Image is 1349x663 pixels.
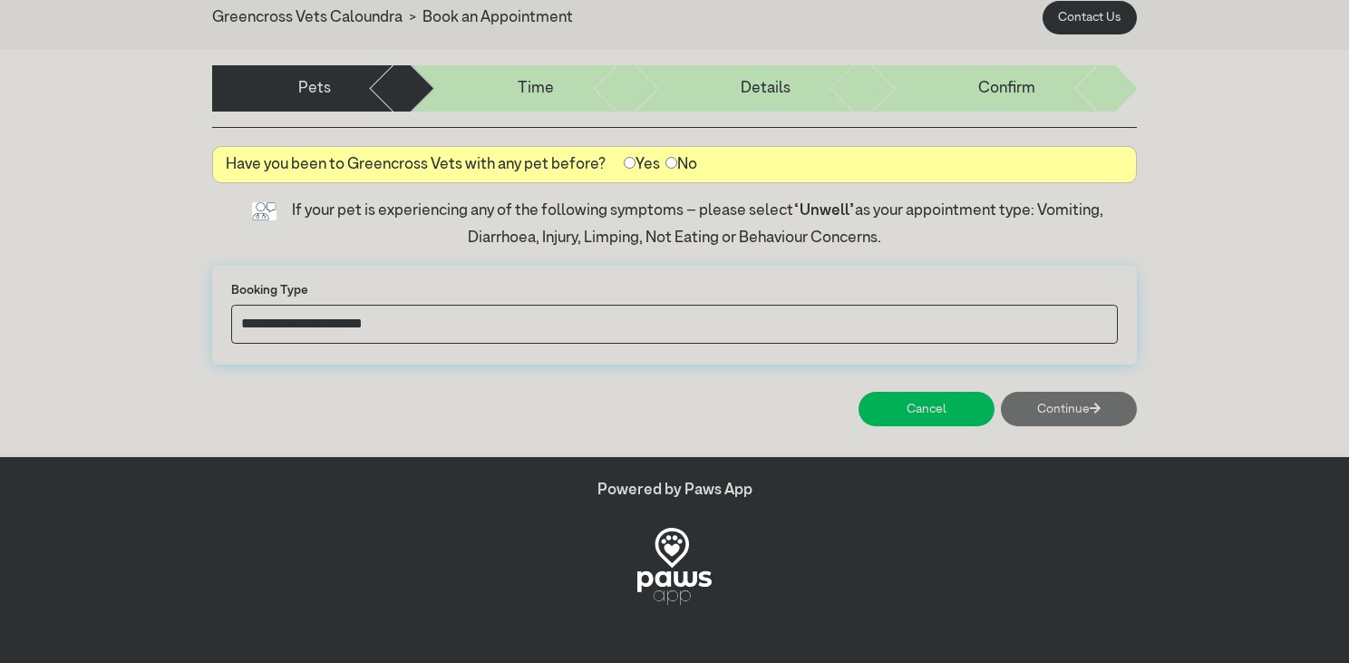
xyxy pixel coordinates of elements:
span: “Unwell” [793,203,855,219]
a: Greencross Vets Caloundra [212,10,403,25]
img: PawsApp [637,528,712,605]
label: If your pet is experiencing any of the following symptoms – please select as your appointment typ... [292,203,1106,246]
button: Contact Us [1043,1,1137,34]
a: Pets [298,77,331,101]
label: Booking Type [231,281,1118,299]
h5: Powered by Paws App [212,482,1137,500]
label: Yes [624,153,660,177]
label: Have you been to Greencross Vets with any pet before? [226,153,606,177]
label: No [665,153,697,177]
nav: breadcrumb [212,6,573,30]
li: Book an Appointment [403,6,573,30]
input: Yes [624,157,636,169]
img: vet [246,196,283,227]
button: Cancel [859,392,995,425]
input: No [665,157,677,169]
